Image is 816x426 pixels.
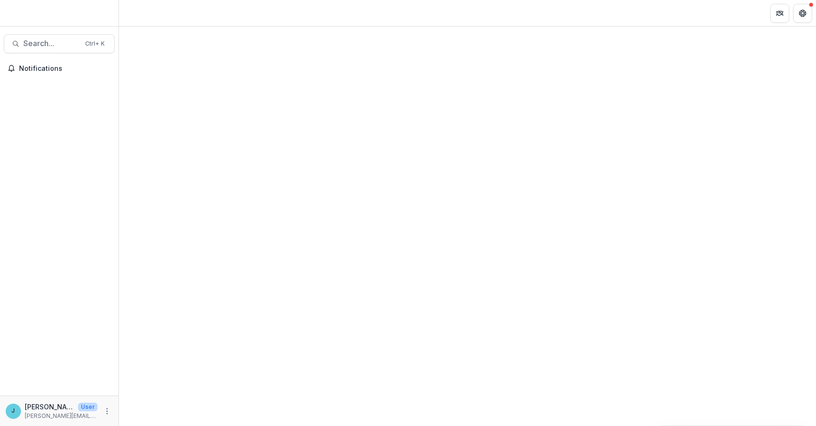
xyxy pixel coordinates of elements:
[25,412,98,420] p: [PERSON_NAME][EMAIL_ADDRESS][PERSON_NAME][DOMAIN_NAME]
[19,65,111,73] span: Notifications
[12,408,15,414] div: Jennifer
[770,4,789,23] button: Partners
[25,402,74,412] p: [PERSON_NAME]
[23,39,79,48] span: Search...
[123,6,163,20] nav: breadcrumb
[101,406,113,417] button: More
[83,39,107,49] div: Ctrl + K
[78,403,98,411] p: User
[4,34,115,53] button: Search...
[793,4,812,23] button: Get Help
[4,61,115,76] button: Notifications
